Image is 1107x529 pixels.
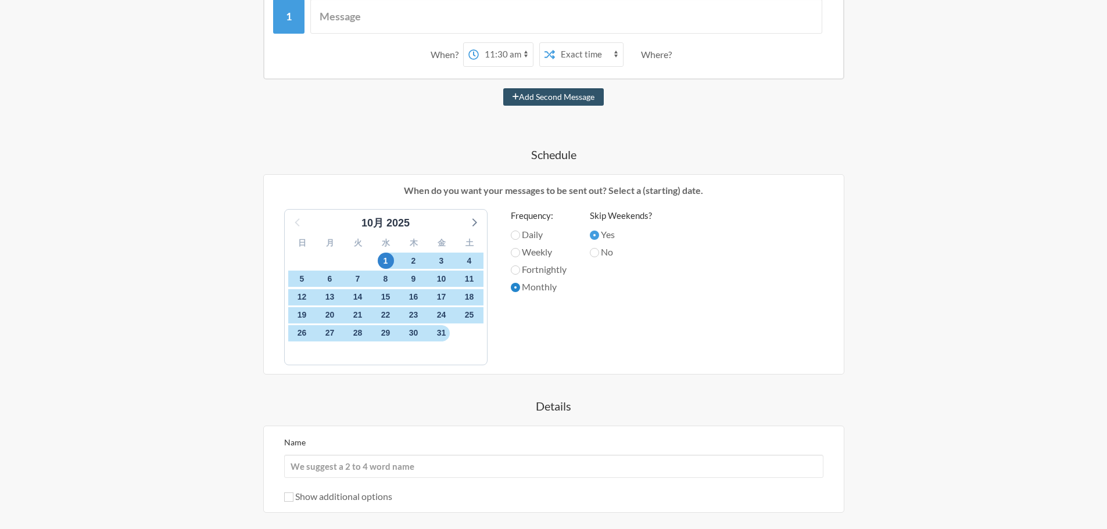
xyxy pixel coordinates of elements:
[431,42,463,67] div: When?
[217,398,891,414] h4: Details
[511,209,567,222] label: Frequency:
[322,325,338,341] span: 2025年11月27日木曜日
[350,271,366,287] span: 2025年11月7日金曜日
[372,234,400,252] div: 水
[434,325,450,341] span: 2025年12月1日月曜日
[428,234,456,252] div: 金
[378,325,394,341] span: 2025年11月29日土曜日
[284,491,392,502] label: Show additional options
[350,325,366,341] span: 2025年11月28日金曜日
[590,245,652,259] label: No
[378,271,394,287] span: 2025年11月8日土曜日
[357,215,414,231] div: 10月 2025
[294,307,310,323] span: 2025年11月19日水曜日
[590,228,652,242] label: Yes
[511,245,567,259] label: Weekly
[294,289,310,305] span: 2025年11月12日水曜日
[503,88,604,106] button: Add Second Message
[284,437,306,447] label: Name
[434,271,450,287] span: 2025年11月10日月曜日
[590,248,599,257] input: No
[511,231,520,240] input: Daily
[641,42,676,67] div: Where?
[322,289,338,305] span: 2025年11月13日木曜日
[406,307,422,323] span: 2025年11月23日日曜日
[350,307,366,323] span: 2025年11月21日金曜日
[316,234,344,252] div: 月
[406,325,422,341] span: 2025年11月30日日曜日
[456,234,483,252] div: 土
[344,234,372,252] div: 火
[511,248,520,257] input: Weekly
[434,253,450,269] span: 2025年11月3日月曜日
[511,228,567,242] label: Daily
[378,307,394,323] span: 2025年11月22日土曜日
[461,271,478,287] span: 2025年11月11日火曜日
[294,325,310,341] span: 2025年11月26日水曜日
[511,280,567,294] label: Monthly
[511,262,567,276] label: Fortnightly
[461,253,478,269] span: 2025年11月4日火曜日
[406,289,422,305] span: 2025年11月16日日曜日
[461,289,478,305] span: 2025年11月18日火曜日
[400,234,428,252] div: 木
[511,283,520,292] input: Monthly
[434,289,450,305] span: 2025年11月17日月曜日
[217,146,891,163] h4: Schedule
[322,271,338,287] span: 2025年11月6日木曜日
[322,307,338,323] span: 2025年11月20日木曜日
[590,231,599,240] input: Yes
[434,307,450,323] span: 2025年11月24日月曜日
[461,307,478,323] span: 2025年11月25日火曜日
[288,234,316,252] div: 日
[406,271,422,287] span: 2025年11月9日日曜日
[590,209,652,222] label: Skip Weekends?
[511,265,520,275] input: Fortnightly
[406,253,422,269] span: 2025年11月2日日曜日
[273,183,835,197] p: When do you want your messages to be sent out? Select a (starting) date.
[284,455,823,478] input: We suggest a 2 to 4 word name
[294,271,310,287] span: 2025年11月5日水曜日
[378,289,394,305] span: 2025年11月15日土曜日
[378,253,394,269] span: 2025年11月1日土曜日
[350,289,366,305] span: 2025年11月14日金曜日
[284,492,293,502] input: Show additional options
